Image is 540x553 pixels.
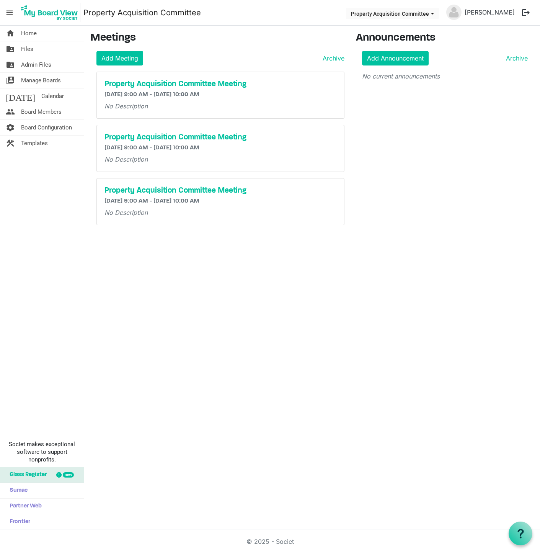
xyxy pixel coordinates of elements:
[21,104,62,119] span: Board Members
[356,32,534,45] h3: Announcements
[104,91,336,98] h6: [DATE] 9:00 AM - [DATE] 10:00 AM
[41,88,64,104] span: Calendar
[90,32,344,45] h3: Meetings
[6,483,28,498] span: Sumac
[6,41,15,57] span: folder_shared
[21,41,33,57] span: Files
[21,73,61,88] span: Manage Boards
[503,54,528,63] a: Archive
[104,198,336,205] h6: [DATE] 9:00 AM - [DATE] 10:00 AM
[362,51,429,65] a: Add Announcement
[6,26,15,41] span: home
[6,499,42,514] span: Partner Web
[446,5,462,20] img: no-profile-picture.svg
[3,440,80,463] span: Societ makes exceptional software to support nonprofits.
[6,104,15,119] span: people
[104,133,336,142] a: Property Acquisition Committee Meeting
[21,26,37,41] span: Home
[63,472,74,478] div: new
[104,80,336,89] a: Property Acquisition Committee Meeting
[6,73,15,88] span: switch_account
[320,54,344,63] a: Archive
[6,467,47,483] span: Glass Register
[83,5,201,20] a: Property Acquisition Committee
[21,120,72,135] span: Board Configuration
[6,120,15,135] span: settings
[104,101,336,111] p: No Description
[21,136,48,151] span: Templates
[6,57,15,72] span: folder_shared
[6,514,30,530] span: Frontier
[104,155,336,164] p: No Description
[104,208,336,217] p: No Description
[518,5,534,21] button: logout
[19,3,80,22] img: My Board View Logo
[6,88,35,104] span: [DATE]
[6,136,15,151] span: construction
[246,538,294,545] a: © 2025 - Societ
[21,57,51,72] span: Admin Files
[96,51,143,65] a: Add Meeting
[462,5,518,20] a: [PERSON_NAME]
[104,186,336,195] a: Property Acquisition Committee Meeting
[346,8,439,19] button: Property Acquisition Committee dropdownbutton
[362,72,528,81] p: No current announcements
[2,5,17,20] span: menu
[19,3,83,22] a: My Board View Logo
[104,144,336,152] h6: [DATE] 9:00 AM - [DATE] 10:00 AM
